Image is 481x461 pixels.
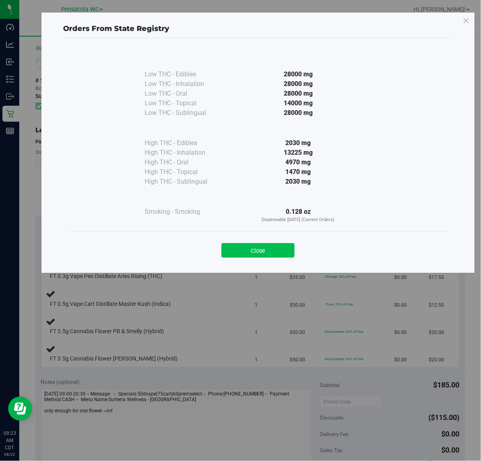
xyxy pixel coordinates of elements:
div: High THC - Oral [145,158,225,167]
div: 14000 mg [225,98,371,108]
div: 4970 mg [225,158,371,167]
div: 28000 mg [225,70,371,79]
div: 28000 mg [225,108,371,118]
div: High THC - Edibles [145,138,225,148]
div: 28000 mg [225,89,371,98]
div: High THC - Sublingual [145,177,225,186]
div: Low THC - Edibles [145,70,225,79]
div: 0.128 oz [225,207,371,223]
div: 2030 mg [225,138,371,148]
div: 13225 mg [225,148,371,158]
button: Close [221,243,295,258]
p: Dispensable [DATE] (Current Orders) [225,217,371,223]
div: 2030 mg [225,177,371,186]
span: Orders From State Registry [63,24,169,33]
div: 1470 mg [225,167,371,177]
div: Low THC - Topical [145,98,225,108]
div: Smoking - Smoking [145,207,225,217]
div: 28000 mg [225,79,371,89]
div: Low THC - Sublingual [145,108,225,118]
div: Low THC - Oral [145,89,225,98]
div: Low THC - Inhalation [145,79,225,89]
div: High THC - Inhalation [145,148,225,158]
div: High THC - Topical [145,167,225,177]
iframe: Resource center [8,397,32,421]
